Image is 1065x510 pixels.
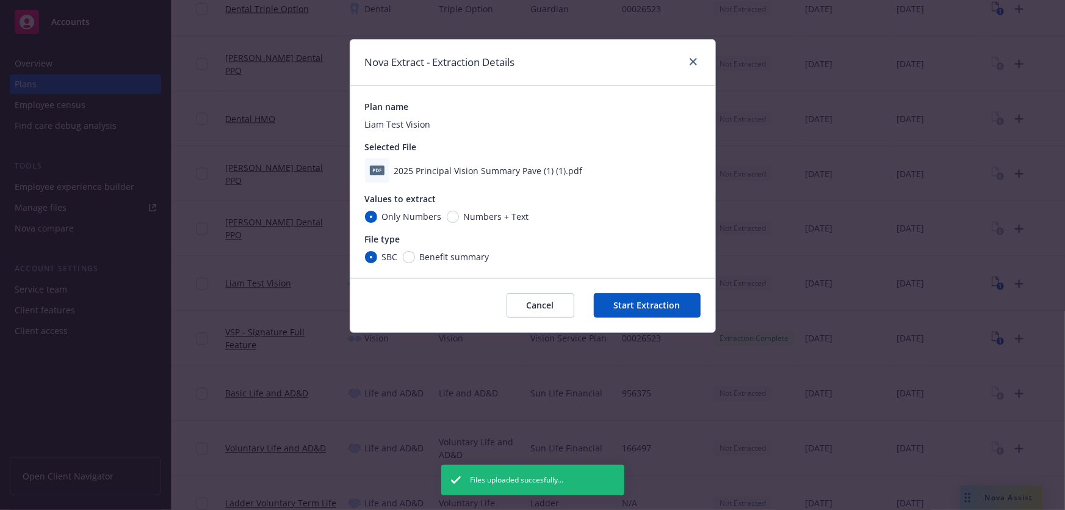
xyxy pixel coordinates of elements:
[365,211,377,223] input: Only Numbers
[403,251,415,263] input: Benefit summary
[382,210,442,223] span: Only Numbers
[420,250,489,263] span: Benefit summary
[365,100,701,113] div: Plan name
[471,475,564,486] span: Files uploaded succesfully...
[507,293,574,318] button: Cancel
[686,54,701,69] a: close
[365,54,515,70] h1: Nova Extract - Extraction Details
[394,164,583,177] span: 2025 Principal Vision Summary Pave (1) (1).pdf
[365,140,701,153] div: Selected File
[365,251,377,263] input: SBC
[365,193,436,205] span: Values to extract
[382,250,398,263] span: SBC
[594,293,701,318] button: Start Extraction
[365,118,701,131] div: Liam Test Vision
[447,211,459,223] input: Numbers + Text
[464,210,529,223] span: Numbers + Text
[365,233,400,245] span: File type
